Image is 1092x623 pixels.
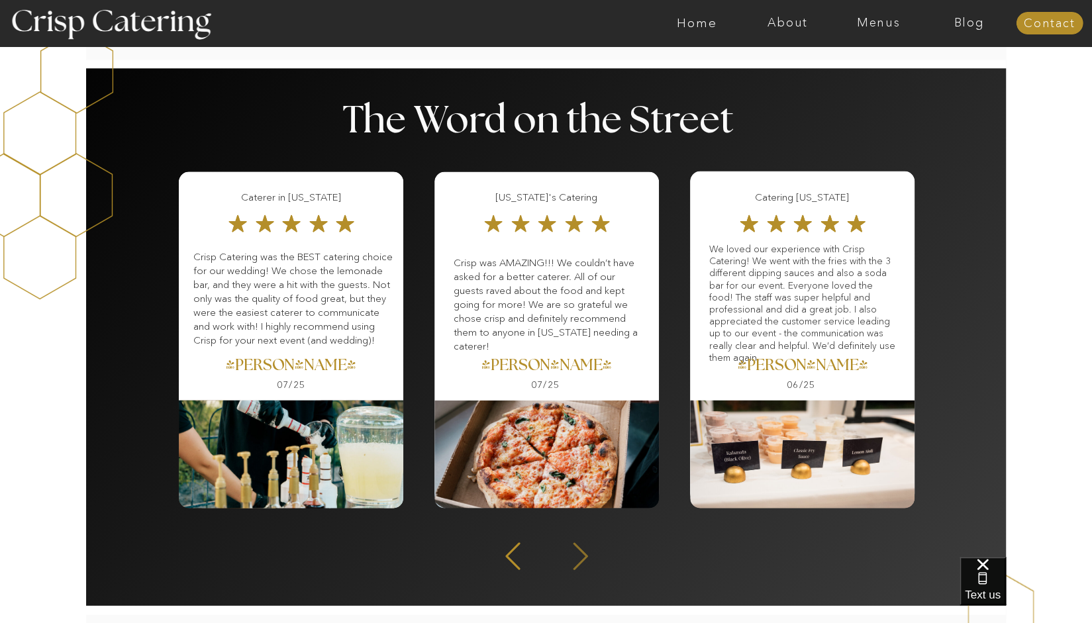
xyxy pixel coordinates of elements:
[454,189,639,205] h3: [US_STATE]'s Catering
[1016,17,1083,30] a: Contact
[709,242,899,387] p: We loved our experience with Crisp Catering! We went with the fries with the 3 different dipping ...
[343,101,750,140] p: The Word on the Street
[193,249,393,357] p: Crisp Catering was the BEST catering choice for our wedding! We chose the lemonade bar, and they ...
[764,379,839,392] h3: 06/25
[158,357,424,376] a: [PERSON_NAME]
[199,189,383,205] h3: Caterer in [US_STATE]
[652,17,742,30] a: Home
[742,17,833,30] a: About
[960,557,1092,623] iframe: podium webchat widget bubble
[710,189,895,205] h3: Catering [US_STATE]
[414,357,679,376] a: [PERSON_NAME]
[454,255,644,400] p: Crisp was AMAZING!!! We couldn’t have asked for a better caterer. All of our guests raved about t...
[833,17,924,30] a: Menus
[254,379,329,392] h3: 07/25
[924,17,1015,30] a: Blog
[670,357,936,376] a: [PERSON_NAME]
[508,379,583,392] h3: 07/25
